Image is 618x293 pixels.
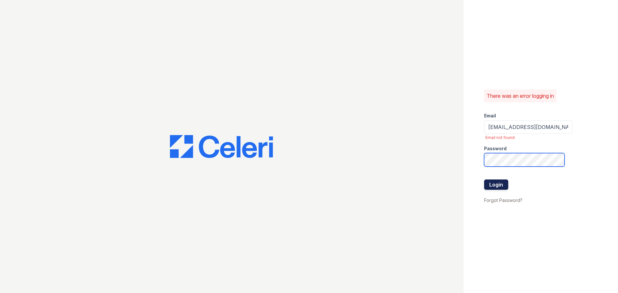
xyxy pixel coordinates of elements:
[484,113,496,119] label: Email
[484,197,522,203] a: Forgot Password?
[170,135,273,158] img: CE_Logo_Blue-a8612792a0a2168367f1c8372b55b34899dd931a85d93a1a3d3e32e68fde9ad4.png
[487,92,554,100] p: There was an error logging in
[484,179,508,190] button: Login
[484,145,507,152] label: Password
[485,135,572,140] span: Email not found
